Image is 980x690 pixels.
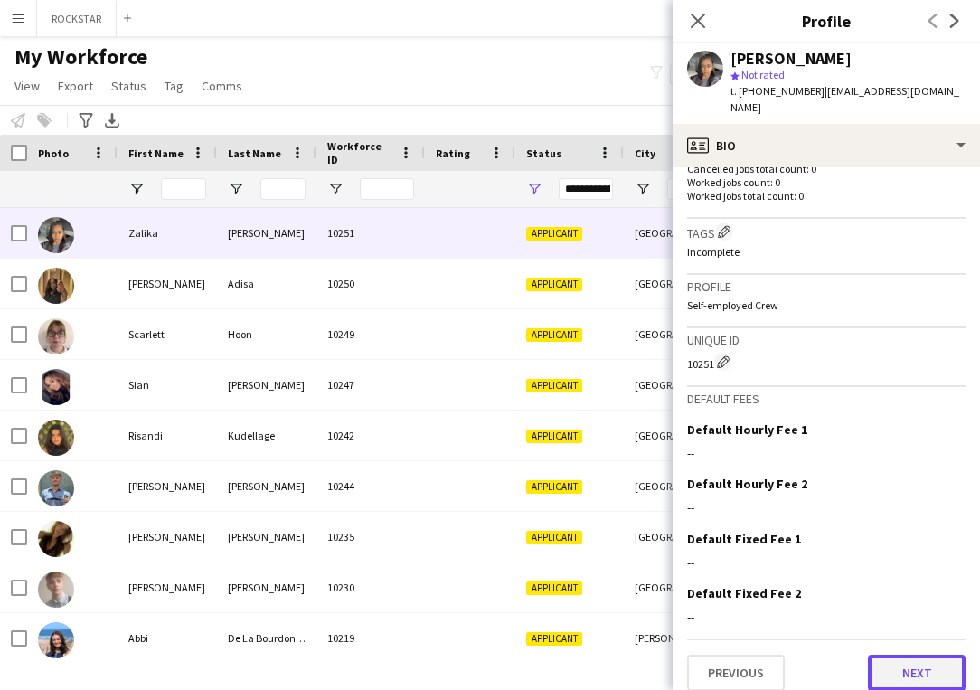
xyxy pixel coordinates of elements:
[104,74,154,98] a: Status
[157,74,191,98] a: Tag
[624,208,732,258] div: [GEOGRAPHIC_DATA]
[687,162,966,175] p: Cancelled jobs total count: 0
[38,369,74,405] img: Sian Williams
[118,360,217,410] div: Sian
[687,609,966,625] div: --
[526,581,582,595] span: Applicant
[128,147,184,160] span: First Name
[38,572,74,608] img: Harry Speight
[217,411,316,460] div: Kudellage
[687,476,807,492] h3: Default Hourly Fee 2
[161,178,206,200] input: First Name Filter Input
[526,278,582,291] span: Applicant
[670,63,760,85] button: Everyone9,833
[118,613,217,663] div: Abbi
[316,360,425,410] div: 10247
[687,391,966,407] h3: Default fees
[316,613,425,663] div: 10219
[165,78,184,94] span: Tag
[118,309,217,359] div: Scarlett
[51,74,100,98] a: Export
[217,512,316,562] div: [PERSON_NAME]
[624,259,732,308] div: [GEOGRAPHIC_DATA]
[217,208,316,258] div: [PERSON_NAME]
[687,222,966,241] h3: Tags
[38,470,74,506] img: Ronan Curley
[316,562,425,612] div: 10230
[38,217,74,253] img: Zalika Ramsay
[316,208,425,258] div: 10251
[118,208,217,258] div: Zalika
[118,461,217,511] div: [PERSON_NAME]
[635,181,651,197] button: Open Filter Menu
[7,74,47,98] a: View
[687,279,966,295] h3: Profile
[360,178,414,200] input: Workforce ID Filter Input
[624,562,732,612] div: [GEOGRAPHIC_DATA]
[37,1,117,36] button: ROCKSTAR
[526,531,582,544] span: Applicant
[316,259,425,308] div: 10250
[526,480,582,494] span: Applicant
[687,445,966,461] div: --
[217,309,316,359] div: Hoon
[58,78,93,94] span: Export
[14,78,40,94] span: View
[118,259,217,308] div: [PERSON_NAME]
[217,613,316,663] div: De La Bourdonnaye
[38,318,74,354] img: Scarlett Hoon
[217,360,316,410] div: [PERSON_NAME]
[228,147,281,160] span: Last Name
[526,328,582,342] span: Applicant
[741,68,785,81] span: Not rated
[526,632,582,646] span: Applicant
[316,411,425,460] div: 10242
[75,109,97,131] app-action-btn: Advanced filters
[624,309,732,359] div: [GEOGRAPHIC_DATA]
[624,613,732,663] div: [PERSON_NAME]
[526,147,561,160] span: Status
[38,147,69,160] span: Photo
[687,298,966,312] p: Self-employed Crew
[687,554,966,571] div: --
[624,360,732,410] div: [GEOGRAPHIC_DATA]
[327,181,344,197] button: Open Filter Menu
[526,181,542,197] button: Open Filter Menu
[730,84,959,114] span: | [EMAIL_ADDRESS][DOMAIN_NAME]
[228,181,244,197] button: Open Filter Menu
[118,562,217,612] div: [PERSON_NAME]
[118,411,217,460] div: Risandi
[111,78,146,94] span: Status
[673,9,980,33] h3: Profile
[316,461,425,511] div: 10244
[687,189,966,203] p: Worked jobs total count: 0
[687,353,966,371] div: 10251
[687,175,966,189] p: Worked jobs count: 0
[526,227,582,241] span: Applicant
[118,512,217,562] div: [PERSON_NAME]
[38,420,74,456] img: Risandi Kudellage
[128,181,145,197] button: Open Filter Menu
[687,421,807,438] h3: Default Hourly Fee 1
[687,531,801,547] h3: Default Fixed Fee 1
[526,379,582,392] span: Applicant
[624,512,732,562] div: [GEOGRAPHIC_DATA]
[217,259,316,308] div: Adisa
[217,562,316,612] div: [PERSON_NAME]
[624,461,732,511] div: [GEOGRAPHIC_DATA]
[38,268,74,304] img: Niesha Adisa
[316,512,425,562] div: 10235
[687,585,801,601] h3: Default Fixed Fee 2
[730,51,852,67] div: [PERSON_NAME]
[38,521,74,557] img: Louise Verbeke
[327,139,392,166] span: Workforce ID
[101,109,123,131] app-action-btn: Export XLSX
[635,147,655,160] span: City
[436,147,470,160] span: Rating
[687,245,966,259] p: Incomplete
[687,332,966,348] h3: Unique ID
[194,74,250,98] a: Comms
[624,411,732,460] div: [GEOGRAPHIC_DATA]
[14,43,147,71] span: My Workforce
[217,461,316,511] div: [PERSON_NAME]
